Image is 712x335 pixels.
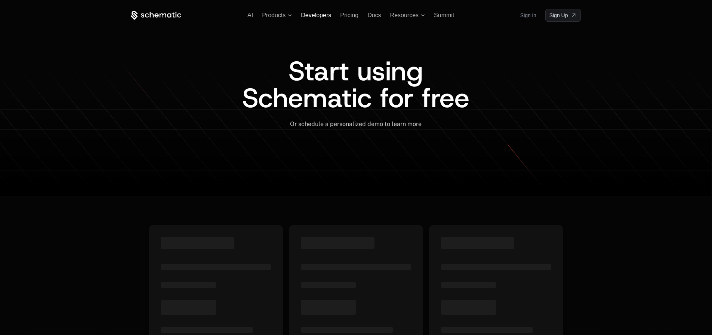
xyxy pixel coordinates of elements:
a: Developers [301,12,331,18]
a: Sign in [520,9,536,21]
span: Products [262,12,286,19]
span: Start using Schematic for free [242,53,469,116]
a: Docs [367,12,381,18]
a: [object Object] [545,9,581,22]
span: Sign Up [549,12,568,19]
a: AI [247,12,253,18]
span: Resources [390,12,419,19]
a: Pricing [340,12,358,18]
a: Summit [434,12,454,18]
span: Or schedule a personalized demo to learn more [290,120,422,127]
